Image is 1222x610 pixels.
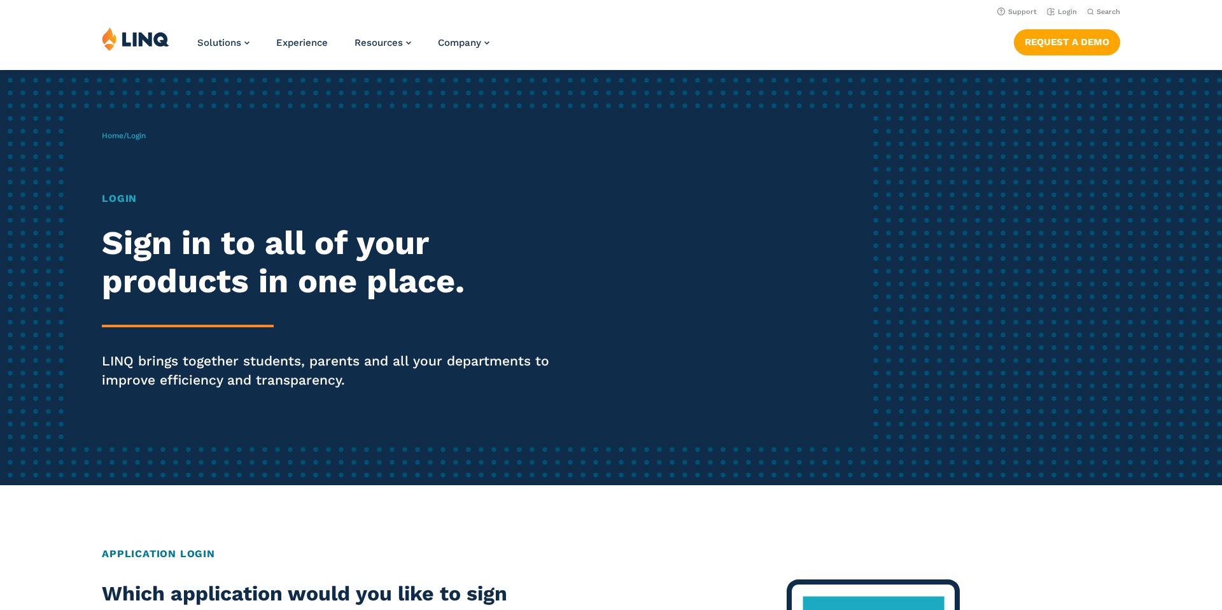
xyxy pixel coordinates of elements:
span: Search [1097,8,1120,16]
p: LINQ brings together students, parents and all your departments to improve efficiency and transpa... [102,351,573,390]
span: Resources [355,37,403,48]
h2: Application Login [102,546,1120,562]
h1: Login [102,191,573,206]
a: Resources [355,37,411,48]
a: Request a Demo [1014,29,1120,55]
span: Solutions [197,37,241,48]
a: Login [1047,8,1077,16]
button: Open Search Bar [1087,7,1120,17]
a: Home [102,131,123,140]
a: Solutions [197,37,249,48]
nav: Primary Navigation [197,27,489,69]
span: / [102,131,146,140]
a: Experience [276,37,328,48]
span: Company [438,37,481,48]
h2: Sign in to all of your products in one place. [102,224,573,301]
img: LINQ | K‑12 Software [102,27,169,51]
a: Company [438,37,489,48]
a: Support [997,8,1037,16]
nav: Button Navigation [1014,27,1120,55]
span: Login [127,131,146,140]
